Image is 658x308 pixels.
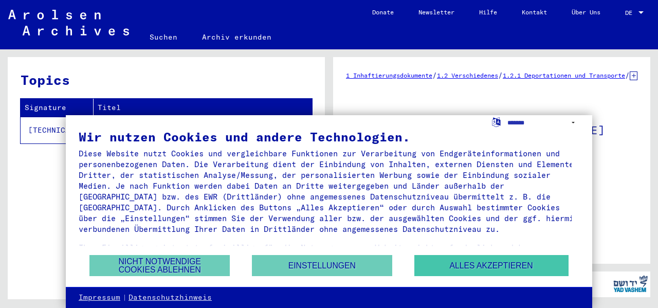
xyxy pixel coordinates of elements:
[21,70,312,90] h3: Topics
[625,9,636,16] span: DE
[346,71,432,79] a: 1 Inhaftierungsdokumente
[625,70,630,80] span: /
[79,148,579,234] div: Diese Website nutzt Cookies und vergleichbare Funktionen zur Verarbeitung von Endgeräteinformatio...
[21,99,94,117] th: Signature
[79,293,120,303] a: Impressum
[21,117,94,143] td: [TECHNICAL_ID]
[498,70,503,80] span: /
[432,70,437,80] span: /
[129,293,212,303] a: Datenschutzhinweis
[190,25,284,49] a: Archiv erkunden
[137,25,190,49] a: Suchen
[79,131,579,143] div: Wir nutzen Cookies und andere Technologien.
[94,99,312,117] th: Titel
[8,10,129,35] img: Arolsen_neg.svg
[611,271,650,297] img: yv_logo.png
[437,71,498,79] a: 1.2 Verschiedenes
[252,255,392,276] button: Einstellungen
[491,117,502,126] label: Sprache auswählen
[346,106,637,152] h1: Dokumente mit Namen ab [PERSON_NAME]
[507,115,579,130] select: Sprache auswählen
[89,255,230,276] button: Nicht notwendige Cookies ablehnen
[414,255,569,276] button: Alles akzeptieren
[503,71,625,79] a: 1.2.1 Deportationen und Transporte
